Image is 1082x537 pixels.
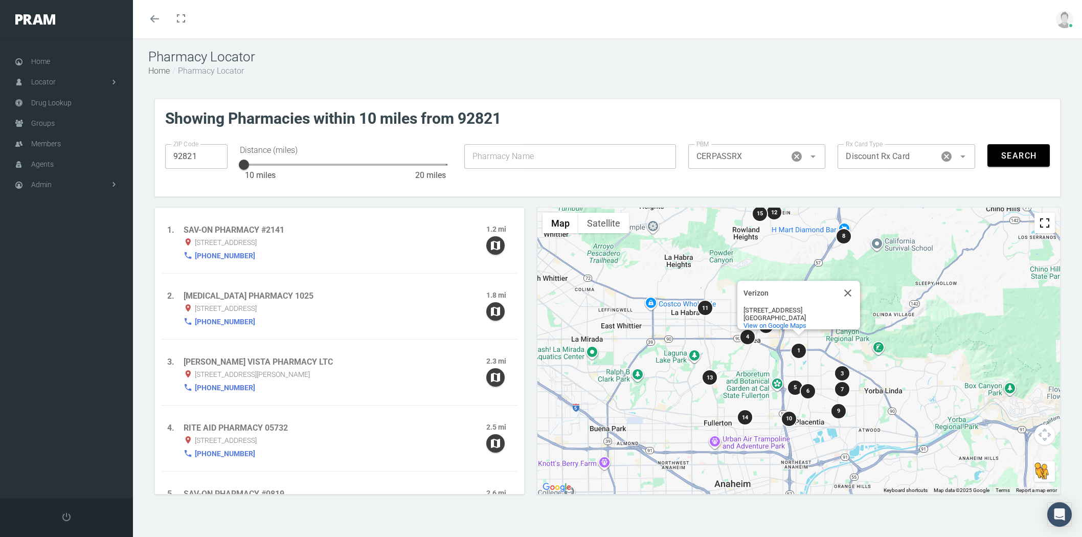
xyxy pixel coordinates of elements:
[195,315,255,329] a: [PHONE_NUMBER]
[987,144,1050,167] button: Search
[737,281,860,329] div: Verizon
[31,114,55,133] span: Groups
[757,211,763,217] span: 15
[996,487,1010,493] a: Terms (opens in new tab)
[743,314,836,322] div: [GEOGRAPHIC_DATA]
[195,381,255,395] a: [PHONE_NUMBER]
[31,134,61,153] span: Members
[696,150,742,163] span: CERPASSRX
[934,487,989,493] span: Map data ©2025 Google
[786,416,792,422] span: 10
[794,385,797,391] span: 5
[940,150,953,163] i: Clear Rx Card Type
[486,290,512,302] div: 1.8 mi
[195,236,257,249] span: [STREET_ADDRESS]
[148,66,170,76] a: Home
[540,481,574,494] img: Google
[797,348,800,354] span: 1
[486,224,512,236] div: 1.2 mi
[884,487,928,494] button: Keyboard shortcuts
[842,233,845,240] span: 8
[540,481,574,494] a: Open this area in Google Maps (opens a new window)
[1034,213,1055,233] button: Toggle fullscreen view
[31,93,72,113] span: Drug Lookup
[1056,11,1073,28] img: user-placeholder.jpg
[743,306,836,314] div: [STREET_ADDRESS]
[167,422,184,461] div: 4.
[195,446,255,461] a: [PHONE_NUMBER]
[1000,151,1036,161] span: Search
[170,65,244,77] li: Pharmacy Locator
[195,368,310,381] span: [STREET_ADDRESS][PERSON_NAME]
[543,213,578,233] button: Show street map
[1034,424,1055,445] button: Map camera controls
[165,109,1050,128] h2: Showing Pharmacies within 10 miles from 92821
[846,150,909,163] span: Discount Rx Card
[31,52,50,71] span: Home
[836,281,860,305] button: Close
[167,290,184,329] div: 2.
[148,49,1067,65] h1: Pharmacy Locator
[184,422,486,434] div: RITE AID PHARMACY 05732
[31,72,56,92] span: Locator
[31,154,54,174] span: Agents
[240,144,452,156] div: Distance (miles)
[806,388,809,394] span: 6
[1016,487,1057,493] a: Report a map error
[791,150,803,163] i: Clear PBM
[167,356,184,395] div: 3.
[743,289,836,297] div: Verizon
[184,290,486,302] div: [MEDICAL_DATA] PHARMACY 1025
[702,305,708,311] span: 11
[486,422,512,434] div: 2.5 mi
[486,356,512,368] div: 2.3 mi
[184,356,486,368] div: [PERSON_NAME] VISTA PHARMACY LTC
[1047,502,1072,527] div: Open Intercom Messenger
[15,14,55,25] img: PRAM_20_x_78.png
[743,322,806,329] a: View on Google Maps
[415,169,446,182] div: 20 miles
[195,434,257,446] span: [STREET_ADDRESS]
[771,209,777,216] span: 12
[195,249,255,263] a: [PHONE_NUMBER]
[841,370,844,377] span: 3
[707,374,713,381] span: 13
[578,213,629,233] button: Show satellite imagery
[837,408,840,414] span: 9
[167,224,184,263] div: 1.
[167,488,184,527] div: 5.
[486,488,512,500] div: 2.6 mi
[747,334,750,341] span: 4
[184,488,486,500] div: SAV-ON PHARMACY #0819
[184,224,486,236] div: SAV-ON PHARMACY #2141
[195,302,257,315] span: [STREET_ADDRESS]
[1034,461,1055,482] button: Drag Pegman onto the map to open Street View
[841,386,844,393] span: 7
[31,175,52,194] span: Admin
[245,169,276,182] div: 10 miles
[742,414,748,421] span: 14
